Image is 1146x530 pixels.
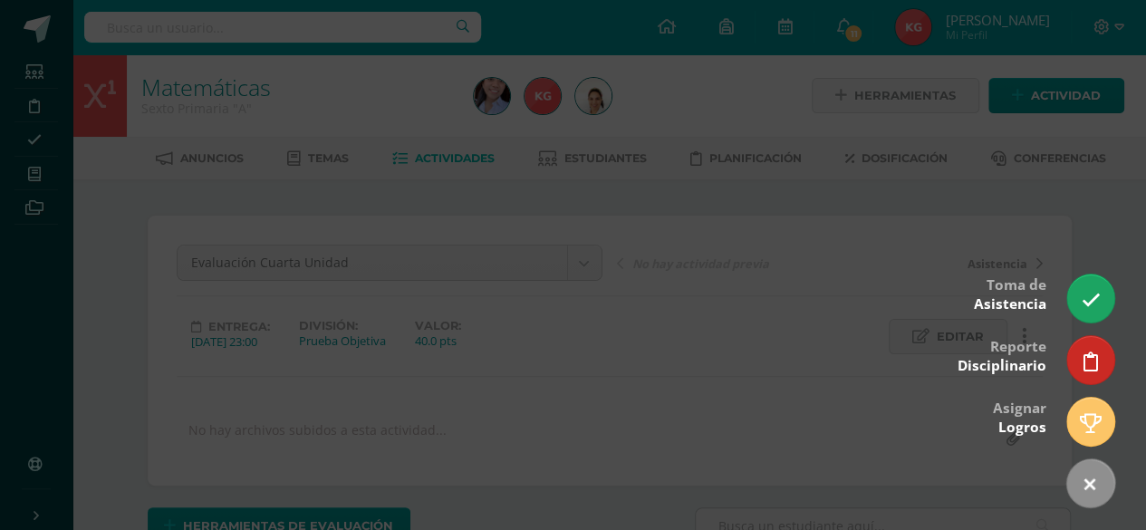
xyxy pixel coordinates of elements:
div: Toma de [974,264,1046,323]
span: Asistencia [974,294,1046,313]
span: Logros [998,418,1046,437]
div: Asignar [993,387,1046,446]
div: Reporte [958,325,1046,384]
span: Disciplinario [958,356,1046,375]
